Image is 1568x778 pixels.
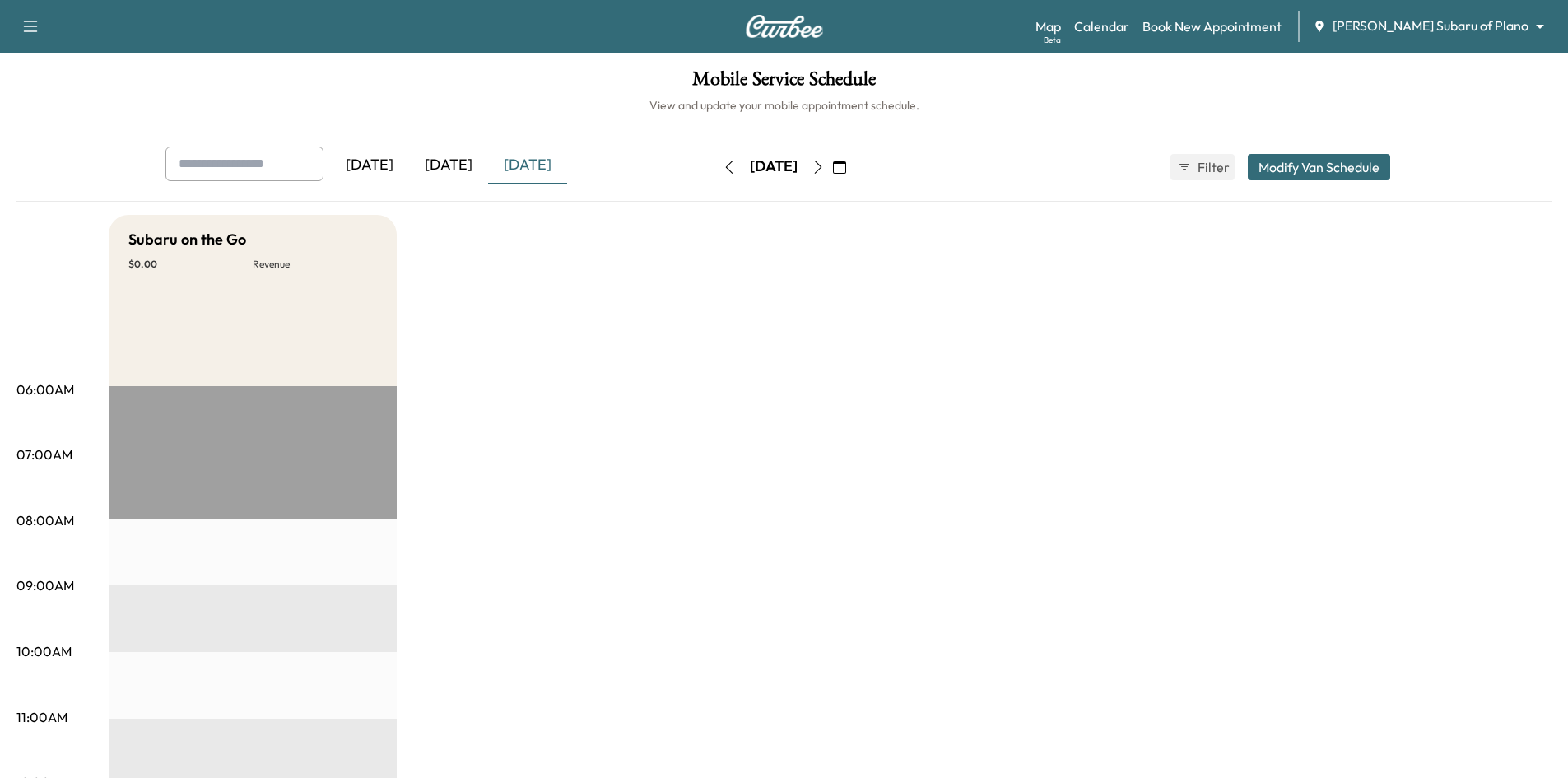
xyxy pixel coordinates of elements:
[128,228,246,251] h5: Subaru on the Go
[16,510,74,530] p: 08:00AM
[745,15,824,38] img: Curbee Logo
[253,258,377,271] p: Revenue
[16,575,74,595] p: 09:00AM
[16,380,74,399] p: 06:00AM
[409,147,488,184] div: [DATE]
[1142,16,1282,36] a: Book New Appointment
[1248,154,1390,180] button: Modify Van Schedule
[1044,34,1061,46] div: Beta
[1074,16,1129,36] a: Calendar
[128,258,253,271] p: $ 0.00
[488,147,567,184] div: [DATE]
[750,156,798,177] div: [DATE]
[16,707,67,727] p: 11:00AM
[16,69,1552,97] h1: Mobile Service Schedule
[1170,154,1235,180] button: Filter
[1198,157,1227,177] span: Filter
[1333,16,1528,35] span: [PERSON_NAME] Subaru of Plano
[16,97,1552,114] h6: View and update your mobile appointment schedule.
[16,445,72,464] p: 07:00AM
[1035,16,1061,36] a: MapBeta
[330,147,409,184] div: [DATE]
[16,641,72,661] p: 10:00AM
